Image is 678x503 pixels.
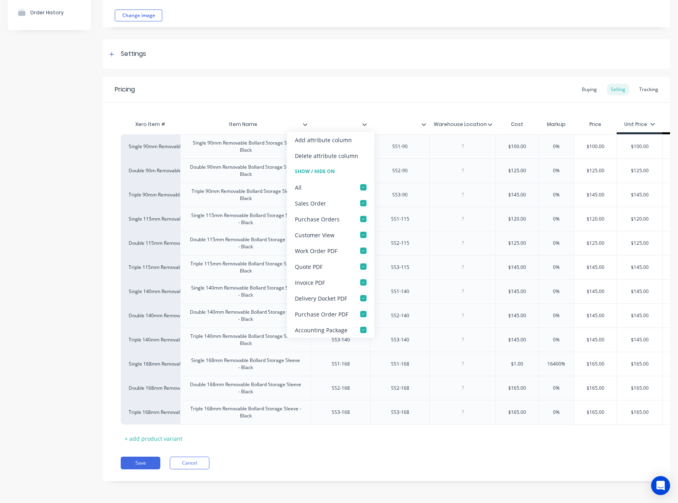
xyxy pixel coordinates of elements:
div: $145.00 [496,185,539,205]
div: $145.00 [617,257,662,277]
div: Single 90mm Removable Bollard Storage Stand- Black [184,138,308,155]
div: 0% [537,137,576,156]
div: Triple 140mm Removable Bollard Storage Sleeve - Black [184,331,308,349]
div: SS2-115 [380,238,420,248]
div: $125.00 [617,161,662,181]
div: Item Name [180,114,306,134]
div: $120.00 [496,209,539,229]
div: Warehouse Location [429,116,496,132]
div: $145.00 [496,257,539,277]
div: SS3-90 [380,190,420,200]
div: $100.00 [617,137,662,156]
button: Change image [115,10,162,21]
div: $145.00 [574,330,617,350]
div: $125.00 [574,161,617,181]
div: SS3-140 [380,335,420,345]
div: $125.00 [496,161,539,181]
div: Show / Hide On [287,164,374,179]
div: Triple 115mm Removable Bollard Storage Sleeve - Black [184,259,308,276]
div: $100.00 [496,137,539,156]
div: Delivery Docket PDF [295,294,347,303]
div: Double 140mm Removable Bollard Storage Sleeve - BK [129,312,172,319]
div: Single 168mm Removable Bollard Storage Sleeve - Black [184,355,308,373]
div: $120.00 [617,209,662,229]
div: $145.00 [574,257,617,277]
div: $165.00 [496,378,539,398]
div: $145.00 [496,330,539,350]
div: 0% [537,209,576,229]
div: Delete attribute column [295,152,358,160]
div: 0% [537,402,576,422]
div: 0% [537,233,576,253]
div: $165.00 [496,402,539,422]
div: SS2-90 [380,166,420,176]
div: Unit Price [624,121,655,128]
div: $1.00 [496,354,539,374]
div: 0% [537,306,576,326]
div: Buying [578,84,601,95]
div: Single 140mm Removable Bollard Storage Sleeve - BK [129,288,172,295]
div: 0% [537,185,576,205]
div: SS3-168 [380,407,420,417]
div: $145.00 [496,282,539,301]
div: + add product variant [121,433,186,445]
div: $125.00 [574,233,617,253]
div: $125.00 [496,233,539,253]
div: Single 90mm Removable Bollard Storage Stand - BK [129,143,172,150]
div: Double 90m Removable Bollard Storage Sleeve - BK [129,167,172,174]
div: Accounting Package [295,326,348,334]
div: $145.00 [617,306,662,326]
div: $145.00 [617,282,662,301]
div: $120.00 [574,209,617,229]
div: Price [574,116,617,132]
div: Single 168mm Removable Bollard Storage Sleeve - BK [129,360,172,368]
div: Order History [30,10,64,15]
div: Tracking [635,84,662,95]
div: SS1-168 [380,359,420,369]
div: $100.00 [574,137,617,156]
div: Item Name [180,116,311,132]
div: Invoice PDF [295,278,325,287]
div: $165.00 [617,378,662,398]
div: $125.00 [617,233,662,253]
div: Triple 168mm Removable Bollard Storage Sleeve - Black [184,404,308,421]
div: 0% [537,257,576,277]
div: SS2-168 [380,383,420,393]
div: SS1-168 [321,359,361,369]
div: $145.00 [574,306,617,326]
div: Warehouse Location [429,114,491,134]
div: Add attribute column [295,136,352,144]
div: Work Order PDF [295,247,337,255]
div: 0% [537,161,576,181]
div: Pricing [115,85,135,94]
button: Cancel [170,457,209,469]
div: Customer View [295,231,334,239]
div: Purchase Order PDF [295,310,348,318]
div: $145.00 [574,282,617,301]
div: SS2-140 [380,311,420,321]
div: Triple 90mm Removable Bollard Storage Sleeve - BK [129,191,172,198]
div: Sales Order [295,199,326,208]
div: 0% [537,378,576,398]
div: $165.00 [574,378,617,398]
div: Triple 140mm Removable Bollard Storage Sleeve - BK [129,336,172,343]
div: Triple 115mm Removable Bollard Storage Sleeve - BK [129,264,172,271]
div: Single 115mm Removable Bollard Storage Sleeve - BK [129,215,172,223]
div: SS1-140 [380,286,420,297]
button: Order History [8,2,91,22]
div: $145.00 [496,306,539,326]
div: Double 140mm Removable Bollard Storage Sleeve - Black [184,307,308,324]
div: Xero Item # [121,116,180,132]
div: $165.00 [574,354,617,374]
div: Double 168mm Removable Bollard Storage Sleeve - Black [184,379,308,397]
div: 0% [537,330,576,350]
div: Double 115mm Removable Bollard Storage Sleeve - Black [184,234,308,252]
div: Triple 168mm Removable Bollard Storage Sleeve - BK [129,409,172,416]
div: All [295,183,302,192]
div: $145.00 [574,185,617,205]
div: SS3-140 [321,335,361,345]
div: $165.00 [617,402,662,422]
div: $145.00 [617,330,662,350]
div: $145.00 [617,185,662,205]
div: Quote PDF [295,263,323,271]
